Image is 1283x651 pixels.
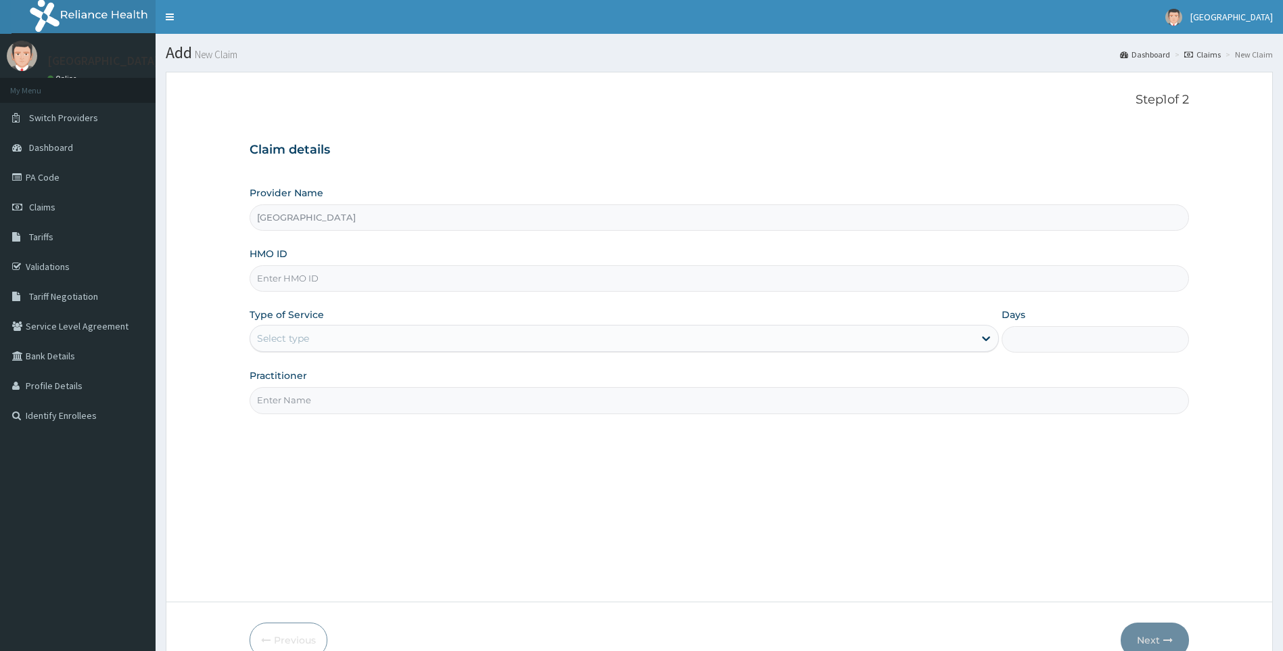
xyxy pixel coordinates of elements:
[7,41,37,71] img: User Image
[1002,308,1025,321] label: Days
[250,93,1190,108] p: Step 1 of 2
[250,387,1190,413] input: Enter Name
[29,231,53,243] span: Tariffs
[29,141,73,154] span: Dashboard
[192,49,237,60] small: New Claim
[29,290,98,302] span: Tariff Negotiation
[47,55,159,67] p: [GEOGRAPHIC_DATA]
[1190,11,1273,23] span: [GEOGRAPHIC_DATA]
[1222,49,1273,60] li: New Claim
[1165,9,1182,26] img: User Image
[166,44,1273,62] h1: Add
[250,265,1190,292] input: Enter HMO ID
[47,74,80,83] a: Online
[1120,49,1170,60] a: Dashboard
[29,201,55,213] span: Claims
[250,308,324,321] label: Type of Service
[250,186,323,200] label: Provider Name
[1184,49,1221,60] a: Claims
[250,143,1190,158] h3: Claim details
[257,332,309,345] div: Select type
[250,247,287,261] label: HMO ID
[29,112,98,124] span: Switch Providers
[250,369,307,382] label: Practitioner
